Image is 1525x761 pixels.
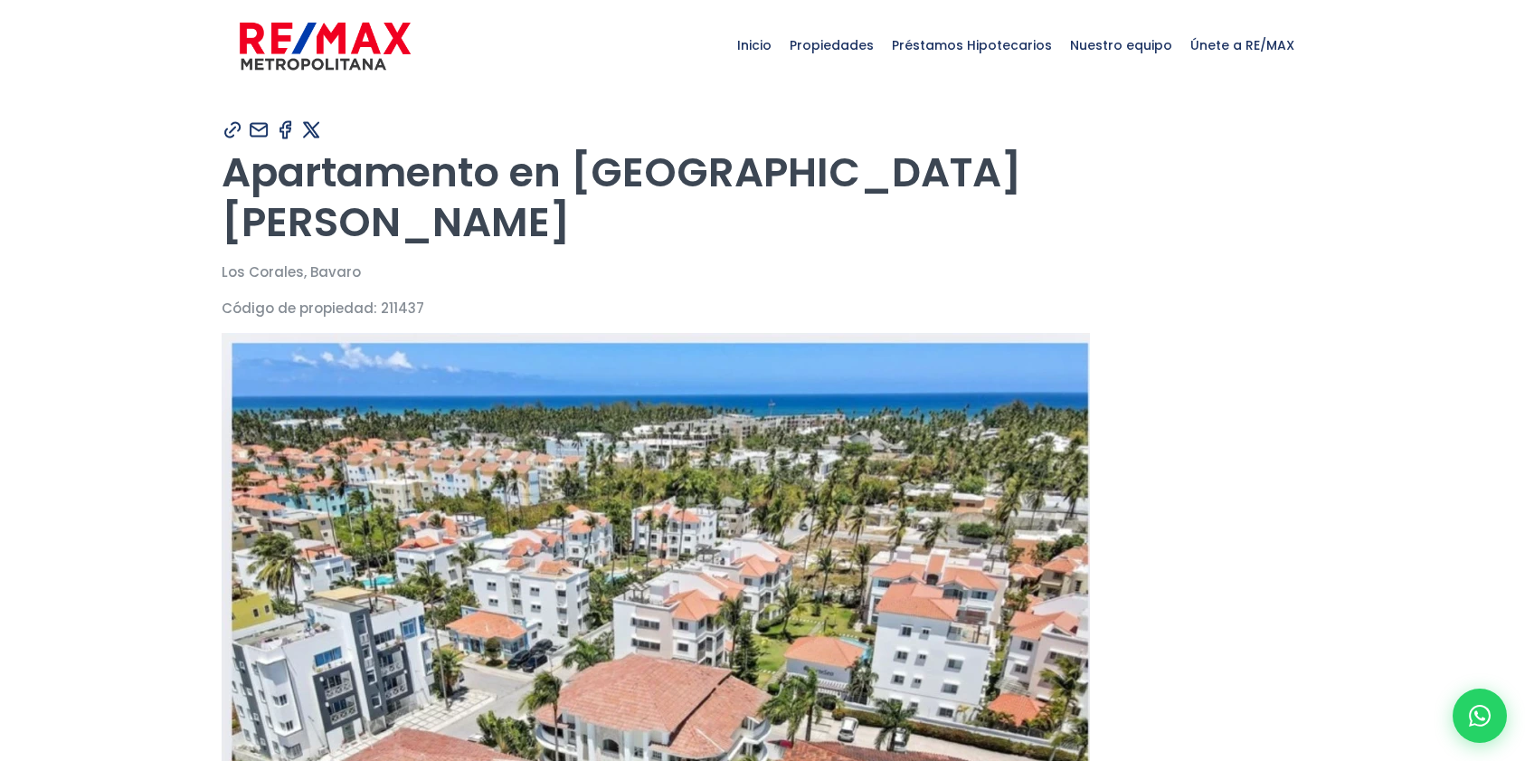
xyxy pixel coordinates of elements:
span: Código de propiedad: [222,299,377,318]
img: Compartir [274,119,297,141]
h1: Apartamento en [GEOGRAPHIC_DATA][PERSON_NAME] [222,147,1303,247]
span: Nuestro equipo [1061,18,1181,72]
img: Compartir [222,119,244,141]
img: remax-metropolitana-logo [240,19,411,73]
span: Propiedades [781,18,883,72]
img: Compartir [300,119,323,141]
img: Compartir [248,119,270,141]
span: Préstamos Hipotecarios [883,18,1061,72]
span: Inicio [728,18,781,72]
span: Únete a RE/MAX [1181,18,1303,72]
p: Los Corales, Bavaro [222,261,1303,283]
span: 211437 [381,299,424,318]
